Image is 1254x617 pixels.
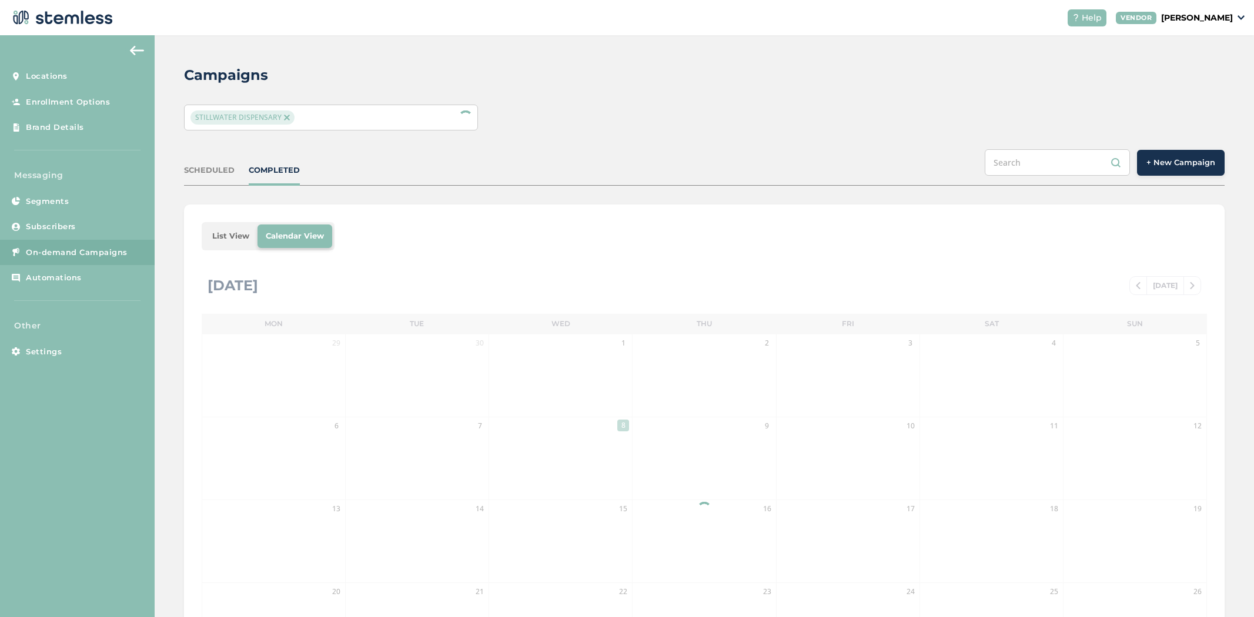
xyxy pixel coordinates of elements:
img: icon_down-arrow-small-66adaf34.svg [1238,15,1245,20]
span: STILLWATER DISPENSARY [190,110,295,125]
img: icon-help-white-03924b79.svg [1072,14,1079,21]
div: SCHEDULED [184,165,235,176]
span: Segments [26,196,69,207]
h2: Campaigns [184,65,268,86]
p: [PERSON_NAME] [1161,12,1233,24]
button: + New Campaign [1137,150,1225,176]
img: icon-close-accent-8a337256.svg [284,115,290,120]
span: Brand Details [26,122,84,133]
iframe: Chat Widget [1195,561,1254,617]
div: COMPLETED [249,165,300,176]
img: icon-arrow-back-accent-c549486e.svg [130,46,144,55]
li: List View [204,224,258,248]
span: On-demand Campaigns [26,247,128,259]
img: logo-dark-0685b13c.svg [9,6,113,29]
span: Locations [26,71,68,82]
span: Automations [26,272,82,284]
span: Enrollment Options [26,96,110,108]
li: Calendar View [258,224,332,248]
span: Settings [26,346,62,358]
span: + New Campaign [1146,157,1215,169]
input: Search [985,149,1130,176]
span: Help [1082,12,1102,24]
div: VENDOR [1116,12,1156,24]
span: Subscribers [26,221,76,233]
